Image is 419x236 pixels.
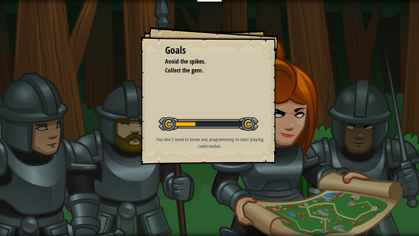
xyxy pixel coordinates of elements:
li: Collect the gem. [157,66,252,75]
p: You don't need to know any programming to start playing CodeCombat. [148,136,271,149]
span: Collect the gem. [165,66,203,74]
div: Goals [165,43,254,57]
li: Avoid the spikes. [157,57,252,66]
span: Avoid the spikes. [165,57,206,65]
